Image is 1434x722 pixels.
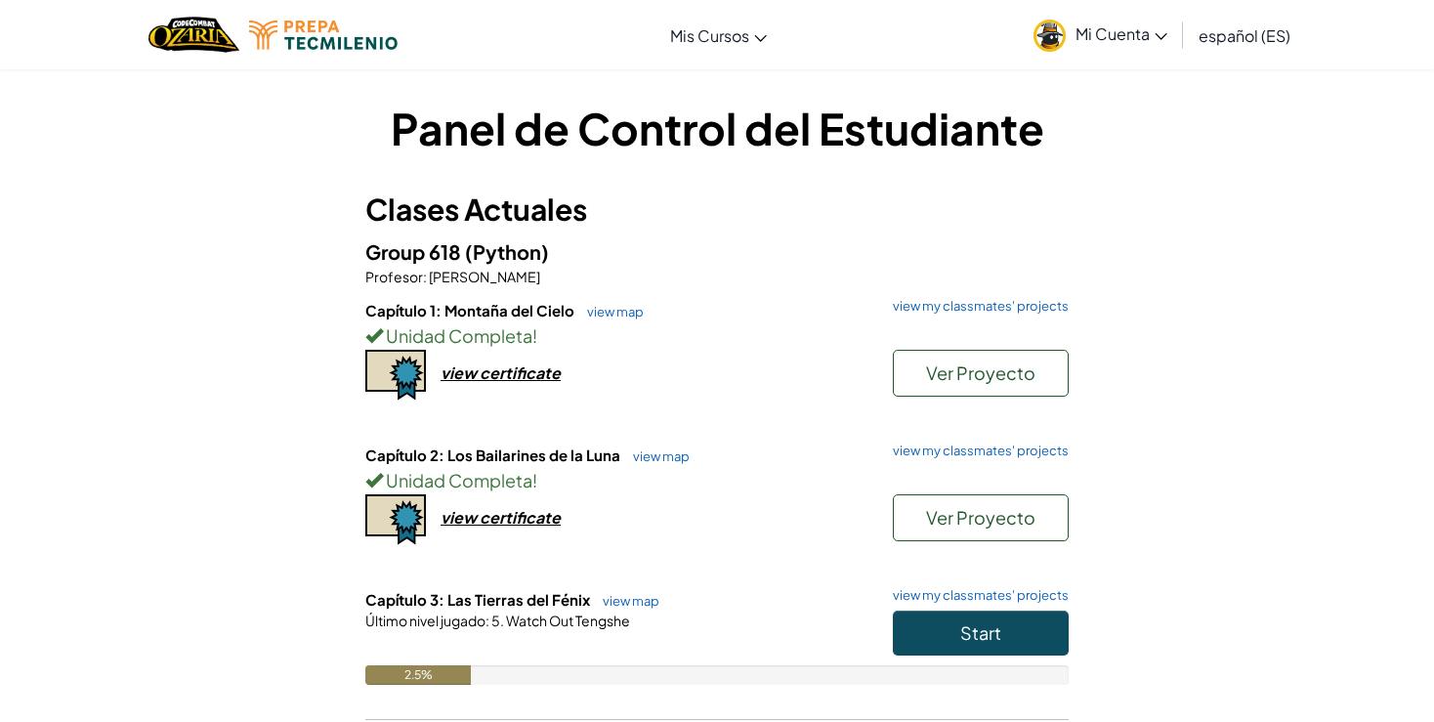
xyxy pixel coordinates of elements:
h1: Panel de Control del Estudiante [365,98,1069,158]
span: [PERSON_NAME] [427,268,540,285]
div: view certificate [441,362,561,383]
button: Ver Proyecto [893,494,1069,541]
a: view my classmates' projects [883,445,1069,457]
span: Unidad Completa [383,324,532,347]
a: español (ES) [1189,9,1300,62]
span: Ver Proyecto [926,361,1035,384]
a: view map [593,593,659,609]
span: Unidad Completa [383,469,532,491]
a: view map [623,448,690,464]
span: Group 618 [365,239,465,264]
div: 2.5% [365,665,471,685]
a: view certificate [365,507,561,528]
button: Start [893,611,1069,656]
a: Mis Cursos [660,9,777,62]
span: 5. [489,612,504,629]
span: Capítulo 3: Las Tierras del Fénix [365,590,593,609]
span: : [423,268,427,285]
span: Ver Proyecto [926,506,1035,529]
a: view my classmates' projects [883,300,1069,313]
span: Watch Out Tengshe [504,612,630,629]
a: Mi Cuenta [1024,4,1177,65]
span: Mi Cuenta [1075,23,1167,44]
span: ! [532,324,537,347]
div: view certificate [441,507,561,528]
span: (Python) [465,239,549,264]
span: Mis Cursos [670,25,749,46]
button: Ver Proyecto [893,350,1069,397]
a: Ozaria by CodeCombat logo [148,15,239,55]
span: Profesor [365,268,423,285]
img: Tecmilenio logo [249,21,398,50]
img: certificate-icon.png [365,350,426,401]
span: Start [960,621,1001,644]
a: view my classmates' projects [883,589,1069,602]
a: view map [577,304,644,319]
span: español (ES) [1199,25,1290,46]
span: Capítulo 1: Montaña del Cielo [365,301,577,319]
span: Último nivel jugado [365,612,485,629]
a: view certificate [365,362,561,383]
span: ! [532,469,537,491]
img: avatar [1033,20,1066,52]
img: certificate-icon.png [365,494,426,545]
span: Capítulo 2: Los Bailarines de la Luna [365,446,623,464]
img: Home [148,15,239,55]
span: : [485,612,489,629]
h3: Clases Actuales [365,188,1069,232]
